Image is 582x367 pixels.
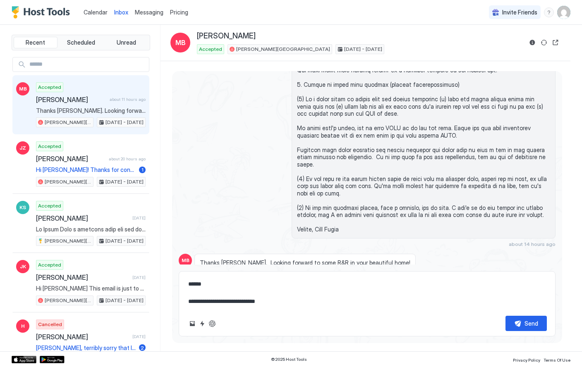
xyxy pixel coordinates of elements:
span: [PERSON_NAME] [36,273,129,281]
span: Lo Ipsum Dolo s ametcons adip eli sed doeiusmo tem in utl etdo. Magna ali enim ad 81mi. Veni qui ... [36,226,146,233]
span: Thanks [PERSON_NAME]. Looking forward to some R&R in your beautiful home! [36,107,146,114]
button: Unread [104,37,148,48]
a: Privacy Policy [513,355,540,364]
button: Quick reply [197,319,207,329]
span: Pricing [170,9,188,16]
button: Sync reservation [539,38,549,48]
span: [PERSON_NAME] [36,95,106,104]
span: Accepted [38,143,61,150]
span: [PERSON_NAME] [197,31,256,41]
span: [PERSON_NAME], terribly sorry that I missed your message earlier. I’m in [GEOGRAPHIC_DATA] right ... [36,344,136,352]
span: Invite Friends [502,9,537,16]
a: Host Tools Logo [12,6,74,19]
span: [DATE] - [DATE] [105,237,144,245]
span: Accepted [38,202,61,210]
span: about 11 hours ago [110,97,146,102]
span: H [21,322,25,330]
span: © 2025 Host Tools [271,357,307,362]
span: [PERSON_NAME][GEOGRAPHIC_DATA] [45,237,91,245]
span: [PERSON_NAME] [36,155,105,163]
span: [DATE] [132,215,146,221]
span: [PERSON_NAME][GEOGRAPHIC_DATA] [45,119,91,126]
div: Send [525,319,538,328]
a: App Store [12,356,36,363]
span: KS [19,204,26,211]
button: Upload image [187,319,197,329]
span: [DATE] - [DATE] [344,45,382,53]
span: Accepted [38,261,61,269]
a: Inbox [114,8,128,17]
span: Scheduled [67,39,95,46]
a: Messaging [135,8,163,17]
div: menu [544,7,554,17]
button: Recent [14,37,57,48]
span: Cancelled [38,321,62,328]
span: MB [175,38,186,48]
span: Terms Of Use [544,357,570,362]
input: Input Field [26,57,149,71]
span: Hi [PERSON_NAME] This email is just to confirm your booking. We have you arriving and departing a... [36,285,146,292]
span: [PERSON_NAME][GEOGRAPHIC_DATA] [45,297,91,304]
span: about 14 hours ago [509,241,556,247]
span: JZ [19,144,26,152]
span: about 20 hours ago [109,156,146,162]
span: [DATE] - [DATE] [105,297,144,304]
span: Recent [26,39,45,46]
a: Google Play Store [40,356,65,363]
div: tab-group [12,35,150,50]
button: Open reservation [551,38,560,48]
span: MB [182,257,189,264]
span: JK [20,263,26,270]
span: Messaging [135,9,163,16]
div: User profile [557,6,570,19]
a: Calendar [84,8,108,17]
button: Scheduled [59,37,103,48]
span: [DATE] [132,275,146,280]
button: Send [505,316,547,331]
span: Inbox [114,9,128,16]
a: Terms Of Use [544,355,570,364]
span: [DATE] - [DATE] [105,178,144,186]
span: [DATE] - [DATE] [105,119,144,126]
span: Hi [PERSON_NAME]! Thanks for confirming. We're looking forward to staying at your place next week... [36,166,136,174]
button: Reservation information [527,38,537,48]
span: Accepted [199,45,222,53]
span: [PERSON_NAME][GEOGRAPHIC_DATA] [236,45,330,53]
span: Unread [117,39,136,46]
span: Thanks [PERSON_NAME]. Looking forward to some R&R in your beautiful home! [200,259,410,267]
button: ChatGPT Auto Reply [207,319,217,329]
span: Accepted [38,83,61,91]
span: [PERSON_NAME][GEOGRAPHIC_DATA] [45,178,91,186]
span: [PERSON_NAME] [36,214,129,222]
span: 1 [141,167,144,173]
span: [PERSON_NAME] [36,333,129,341]
span: [DATE] [132,334,146,339]
span: 2 [141,345,144,351]
span: MB [19,85,27,93]
span: Calendar [84,9,108,16]
span: Privacy Policy [513,357,540,362]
